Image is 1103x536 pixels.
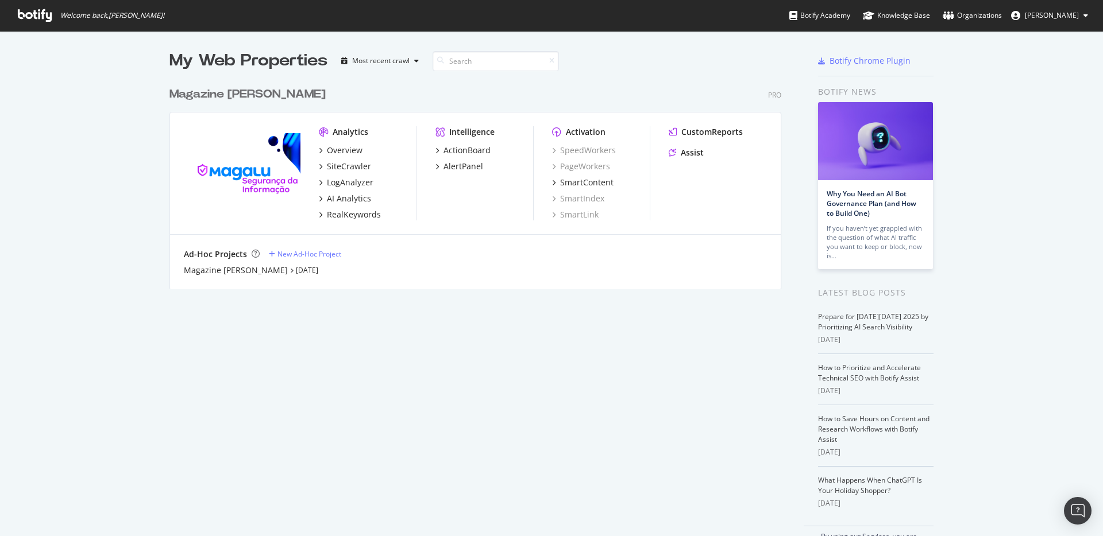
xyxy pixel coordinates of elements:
a: RealKeywords [319,209,381,220]
a: Botify Chrome Plugin [818,55,911,67]
a: How to Prioritize and Accelerate Technical SEO with Botify Assist [818,363,921,383]
a: SpeedWorkers [552,145,616,156]
a: SmartContent [552,177,614,188]
a: How to Save Hours on Content and Research Workflows with Botify Assist [818,414,930,444]
a: SmartLink [552,209,599,220]
span: Welcome back, [PERSON_NAME] ! [60,11,164,20]
div: Analytics [333,126,368,138]
a: ActionBoard [435,145,491,156]
div: grid [169,72,790,289]
div: ActionBoard [443,145,491,156]
div: [DATE] [818,498,934,508]
a: Magazine [PERSON_NAME] [169,86,330,103]
a: [DATE] [296,265,318,275]
div: SmartContent [560,177,614,188]
div: Assist [681,147,704,158]
div: [DATE] [818,335,934,345]
div: Botify news [818,86,934,98]
a: Magazine [PERSON_NAME] [184,265,288,276]
a: Why You Need an AI Bot Governance Plan (and How to Build One) [827,189,916,218]
div: My Web Properties [169,49,327,72]
div: Botify Chrome Plugin [830,55,911,67]
div: Intelligence [449,126,495,138]
div: Botify Academy [789,10,850,21]
a: SiteCrawler [319,161,371,172]
a: CustomReports [669,126,743,138]
div: If you haven’t yet grappled with the question of what AI traffic you want to keep or block, now is… [827,224,924,261]
a: PageWorkers [552,161,610,172]
div: Knowledge Base [863,10,930,21]
div: RealKeywords [327,209,381,220]
img: Why You Need an AI Bot Governance Plan (and How to Build One) [818,102,933,180]
div: AlertPanel [443,161,483,172]
button: [PERSON_NAME] [1002,6,1097,25]
div: [DATE] [818,447,934,457]
div: New Ad-Hoc Project [277,249,341,259]
input: Search [433,51,559,71]
a: LogAnalyzer [319,177,373,188]
div: Most recent crawl [352,57,410,64]
img: magazineluiza.com.br [184,126,300,219]
div: Overview [327,145,362,156]
a: New Ad-Hoc Project [269,249,341,259]
div: Organizations [943,10,1002,21]
div: Activation [566,126,606,138]
div: Ad-Hoc Projects [184,248,247,260]
div: [DATE] [818,386,934,396]
div: SiteCrawler [327,161,371,172]
a: Prepare for [DATE][DATE] 2025 by Prioritizing AI Search Visibility [818,312,928,332]
div: CustomReports [681,126,743,138]
div: AI Analytics [327,193,371,204]
a: SmartIndex [552,193,604,204]
div: Open Intercom Messenger [1064,497,1092,525]
button: Most recent crawl [337,52,423,70]
div: LogAnalyzer [327,177,373,188]
a: AlertPanel [435,161,483,172]
div: Latest Blog Posts [818,286,934,299]
a: Overview [319,145,362,156]
a: AI Analytics [319,193,371,204]
a: Assist [669,147,704,158]
div: Magazine [PERSON_NAME] [169,86,326,103]
a: What Happens When ChatGPT Is Your Holiday Shopper? [818,475,922,495]
span: Lucas Knauft [1025,10,1079,20]
div: Pro [768,90,781,100]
